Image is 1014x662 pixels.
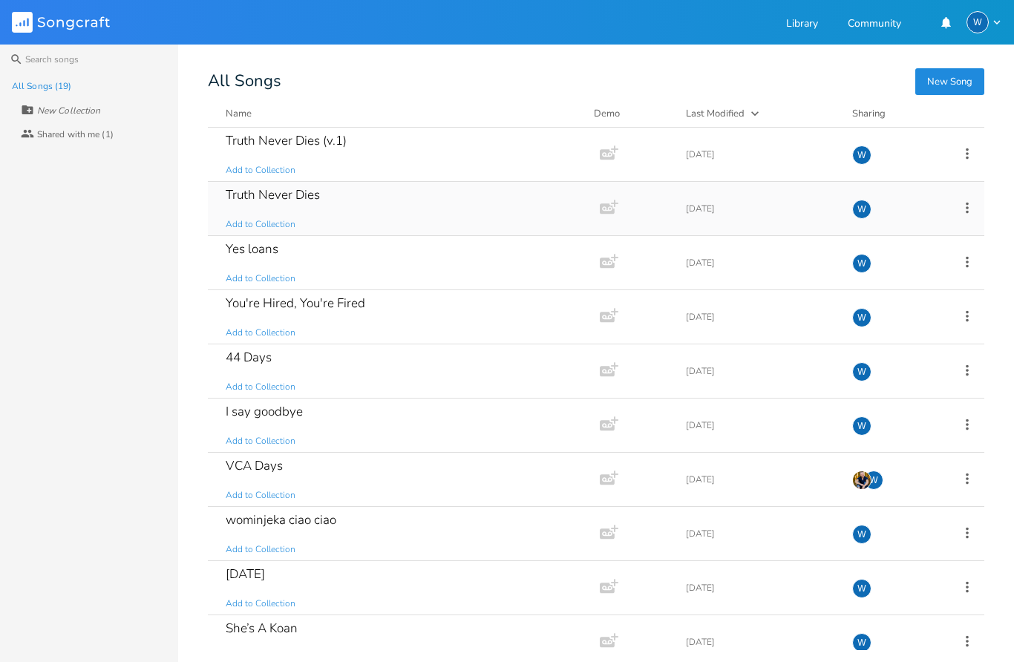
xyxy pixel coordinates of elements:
[226,164,295,177] span: Add to Collection
[852,362,871,381] div: William Federico
[226,543,295,556] span: Add to Collection
[226,381,295,393] span: Add to Collection
[594,106,668,121] div: Demo
[226,106,576,121] button: Name
[852,308,871,327] div: William Federico
[686,638,834,646] div: [DATE]
[852,145,871,165] div: William Federico
[915,68,984,95] button: New Song
[852,633,871,652] div: William Federico
[226,568,265,580] div: [DATE]
[37,130,114,139] div: Shared with me (1)
[686,107,745,120] div: Last Modified
[226,134,347,147] div: Truth Never Dies (v.1)
[226,597,295,610] span: Add to Collection
[226,514,336,526] div: wominjeka ciao ciao
[12,82,71,91] div: All Songs (19)
[226,297,365,309] div: You're Hired, You're Fired
[686,529,834,538] div: [DATE]
[966,11,1002,33] button: W
[686,106,834,121] button: Last Modified
[966,11,989,33] div: William Federico
[852,471,871,490] img: William Federico
[226,243,278,255] div: Yes loans
[226,351,272,364] div: 44 Days
[686,258,834,267] div: [DATE]
[37,106,100,115] div: New Collection
[852,106,941,121] div: Sharing
[226,272,295,285] span: Add to Collection
[226,107,252,120] div: Name
[852,254,871,273] div: William Federico
[686,204,834,213] div: [DATE]
[686,421,834,430] div: [DATE]
[686,583,834,592] div: [DATE]
[226,189,320,201] div: Truth Never Dies
[226,459,283,472] div: VCA Days
[786,19,818,31] a: Library
[852,200,871,219] div: William Federico
[226,489,295,502] span: Add to Collection
[686,475,834,484] div: [DATE]
[686,150,834,159] div: [DATE]
[226,218,295,231] span: Add to Collection
[686,312,834,321] div: [DATE]
[226,622,298,635] div: She’s A Koan
[226,405,303,418] div: I say goodbye
[226,327,295,339] span: Add to Collection
[852,416,871,436] div: William Federico
[686,367,834,376] div: [DATE]
[848,19,901,31] a: Community
[226,435,295,448] span: Add to Collection
[208,74,984,88] div: All Songs
[852,525,871,544] div: William Federico
[852,579,871,598] div: William Federico
[864,471,883,490] div: William Federico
